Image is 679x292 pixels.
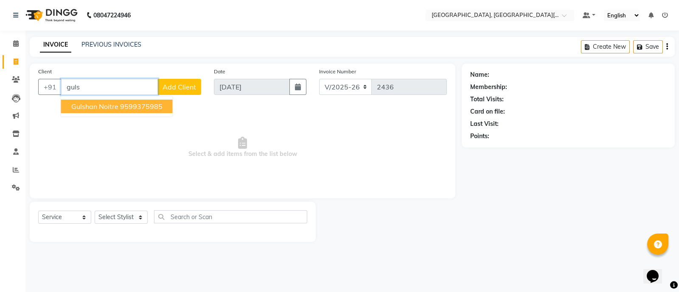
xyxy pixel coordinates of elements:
[154,210,307,223] input: Search or Scan
[633,40,663,53] button: Save
[581,40,630,53] button: Create New
[470,83,507,92] div: Membership:
[120,102,163,111] ngb-highlight: 9599375985
[163,83,196,91] span: Add Client
[470,95,504,104] div: Total Visits:
[157,79,201,95] button: Add Client
[470,132,489,141] div: Points:
[93,3,131,27] b: 08047224946
[319,68,356,75] label: Invoice Number
[81,41,141,48] a: PREVIOUS INVOICES
[470,120,499,128] div: Last Visit:
[214,68,225,75] label: Date
[643,258,671,284] iframe: chat widget
[470,107,505,116] div: Card on file:
[61,79,158,95] input: Search by Name/Mobile/Email/Code
[38,79,62,95] button: +91
[71,102,118,111] span: gulshan noitre
[38,68,52,75] label: Client
[38,105,447,190] span: Select & add items from the list below
[22,3,80,27] img: logo
[470,70,489,79] div: Name:
[40,37,71,53] a: INVOICE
